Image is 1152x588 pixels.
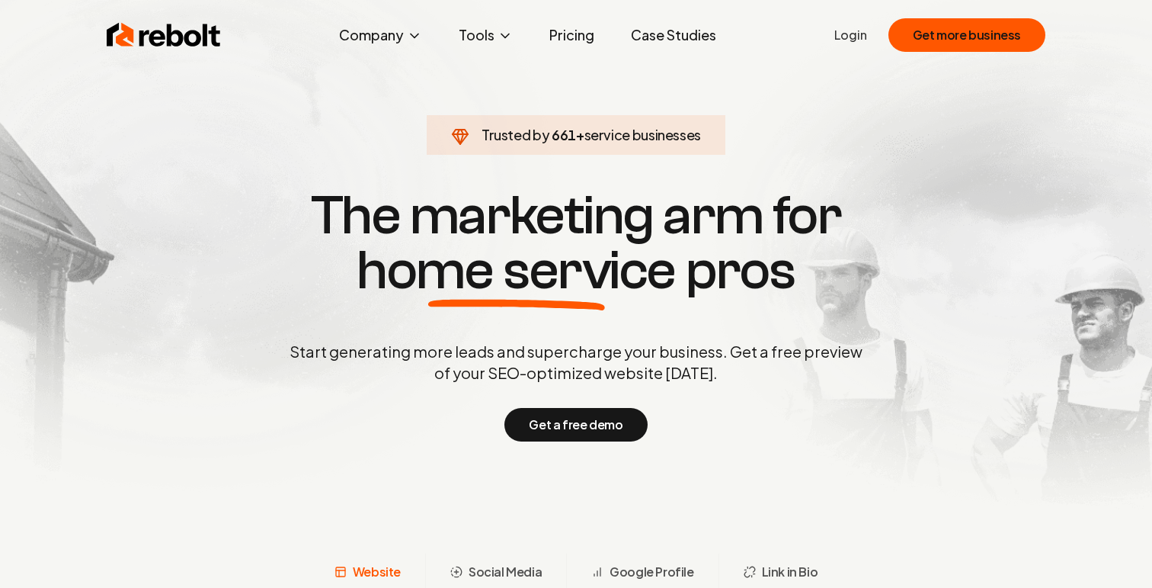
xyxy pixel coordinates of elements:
a: Case Studies [619,20,728,50]
button: Company [327,20,434,50]
span: Trusted by [482,126,549,143]
span: Link in Bio [762,563,818,581]
img: Rebolt Logo [107,20,221,50]
span: 661 [552,124,576,146]
span: + [576,126,584,143]
a: Login [834,26,867,44]
span: Website [353,563,401,581]
button: Get a free demo [504,408,647,442]
span: Social Media [469,563,542,581]
span: service businesses [584,126,702,143]
button: Get more business [888,18,1045,52]
h1: The marketing arm for pros [210,188,942,298]
span: Google Profile [610,563,693,581]
button: Tools [446,20,525,50]
span: home service [357,243,676,298]
a: Pricing [537,20,606,50]
p: Start generating more leads and supercharge your business. Get a free preview of your SEO-optimiz... [286,341,866,384]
